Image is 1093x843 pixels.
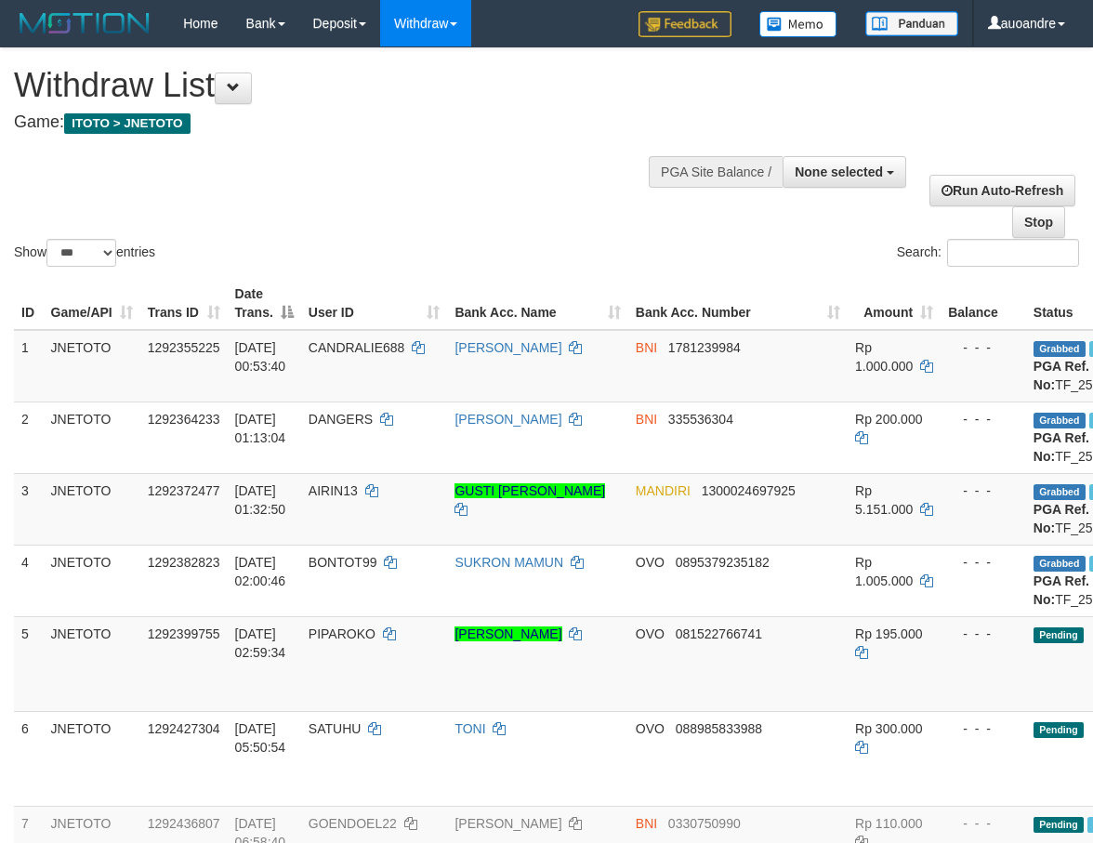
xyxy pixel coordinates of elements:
[447,277,627,330] th: Bank Acc. Name: activate to sort column ascending
[309,483,358,498] span: AIRIN13
[848,277,941,330] th: Amount: activate to sort column ascending
[148,816,220,831] span: 1292436807
[44,545,140,616] td: JNETOTO
[948,338,1019,357] div: - - -
[309,555,377,570] span: BONTOT99
[64,113,191,134] span: ITOTO > JNETOTO
[14,473,44,545] td: 3
[855,626,922,641] span: Rp 195.000
[941,277,1026,330] th: Balance
[301,277,448,330] th: User ID: activate to sort column ascending
[636,816,657,831] span: BNI
[235,340,286,374] span: [DATE] 00:53:40
[855,555,913,588] span: Rp 1.005.000
[639,11,731,37] img: Feedback.jpg
[865,11,958,36] img: panduan.png
[948,553,1019,572] div: - - -
[1012,206,1065,238] a: Stop
[636,412,657,427] span: BNI
[14,616,44,711] td: 5
[1034,722,1084,738] span: Pending
[636,721,665,736] span: OVO
[454,412,561,427] a: [PERSON_NAME]
[628,277,848,330] th: Bank Acc. Number: activate to sort column ascending
[636,626,665,641] span: OVO
[702,483,796,498] span: Copy 1300024697925 to clipboard
[1034,484,1086,500] span: Grabbed
[668,340,741,355] span: Copy 1781239984 to clipboard
[44,473,140,545] td: JNETOTO
[235,483,286,517] span: [DATE] 01:32:50
[14,402,44,473] td: 2
[795,165,883,179] span: None selected
[235,555,286,588] span: [DATE] 02:00:46
[1034,502,1089,535] b: PGA Ref. No:
[309,721,362,736] span: SATUHU
[309,626,375,641] span: PIPAROKO
[947,239,1079,267] input: Search:
[14,545,44,616] td: 4
[44,711,140,806] td: JNETOTO
[1034,413,1086,428] span: Grabbed
[309,412,373,427] span: DANGERS
[855,340,913,374] span: Rp 1.000.000
[1034,430,1089,464] b: PGA Ref. No:
[14,67,710,104] h1: Withdraw List
[759,11,837,37] img: Button%20Memo.svg
[44,330,140,402] td: JNETOTO
[676,555,770,570] span: Copy 0895379235182 to clipboard
[948,625,1019,643] div: - - -
[1034,556,1086,572] span: Grabbed
[948,410,1019,428] div: - - -
[46,239,116,267] select: Showentries
[44,616,140,711] td: JNETOTO
[948,719,1019,738] div: - - -
[148,412,220,427] span: 1292364233
[1034,627,1084,643] span: Pending
[235,721,286,755] span: [DATE] 05:50:54
[676,721,762,736] span: Copy 088985833988 to clipboard
[1034,359,1089,392] b: PGA Ref. No:
[14,113,710,132] h4: Game:
[309,340,405,355] span: CANDRALIE688
[676,626,762,641] span: Copy 081522766741 to clipboard
[235,626,286,660] span: [DATE] 02:59:34
[148,483,220,498] span: 1292372477
[235,412,286,445] span: [DATE] 01:13:04
[140,277,228,330] th: Trans ID: activate to sort column ascending
[454,721,485,736] a: TONI
[1034,341,1086,357] span: Grabbed
[948,814,1019,833] div: - - -
[44,277,140,330] th: Game/API: activate to sort column ascending
[148,721,220,736] span: 1292427304
[855,816,922,831] span: Rp 110.000
[148,555,220,570] span: 1292382823
[14,330,44,402] td: 1
[14,277,44,330] th: ID
[649,156,783,188] div: PGA Site Balance /
[454,340,561,355] a: [PERSON_NAME]
[897,239,1079,267] label: Search:
[636,555,665,570] span: OVO
[668,412,733,427] span: Copy 335536304 to clipboard
[14,711,44,806] td: 6
[929,175,1075,206] a: Run Auto-Refresh
[44,402,140,473] td: JNETOTO
[454,555,563,570] a: SUKRON MAMUN
[454,483,605,498] a: GUSTI [PERSON_NAME]
[1034,573,1089,607] b: PGA Ref. No:
[948,481,1019,500] div: - - -
[14,9,155,37] img: MOTION_logo.png
[454,816,561,831] a: [PERSON_NAME]
[1034,817,1084,833] span: Pending
[636,483,691,498] span: MANDIRI
[855,483,913,517] span: Rp 5.151.000
[14,239,155,267] label: Show entries
[309,816,397,831] span: GOENDOEL22
[636,340,657,355] span: BNI
[148,340,220,355] span: 1292355225
[783,156,906,188] button: None selected
[855,412,922,427] span: Rp 200.000
[454,626,561,641] a: [PERSON_NAME]
[228,277,301,330] th: Date Trans.: activate to sort column descending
